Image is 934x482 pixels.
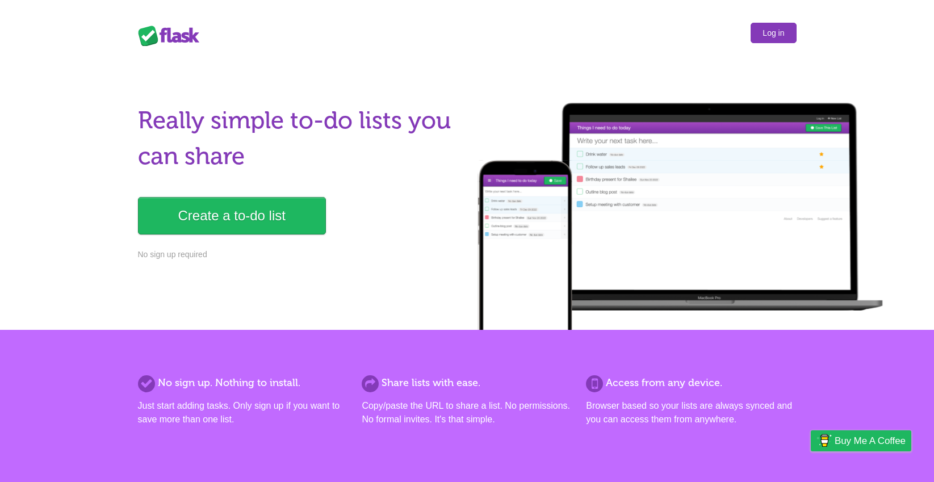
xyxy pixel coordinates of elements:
h2: Access from any device. [586,375,796,391]
p: Just start adding tasks. Only sign up if you want to save more than one list. [138,399,348,426]
div: Flask Lists [138,26,206,46]
h1: Really simple to-do lists you can share [138,103,460,174]
p: No sign up required [138,249,460,261]
p: Copy/paste the URL to share a list. No permissions. No formal invites. It's that simple. [362,399,572,426]
a: Create a to-do list [138,197,326,234]
h2: Share lists with ease. [362,375,572,391]
p: Browser based so your lists are always synced and you can access them from anywhere. [586,399,796,426]
img: Buy me a coffee [816,431,832,450]
a: Log in [751,23,796,43]
span: Buy me a coffee [835,431,906,451]
a: Buy me a coffee [811,430,911,451]
h2: No sign up. Nothing to install. [138,375,348,391]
